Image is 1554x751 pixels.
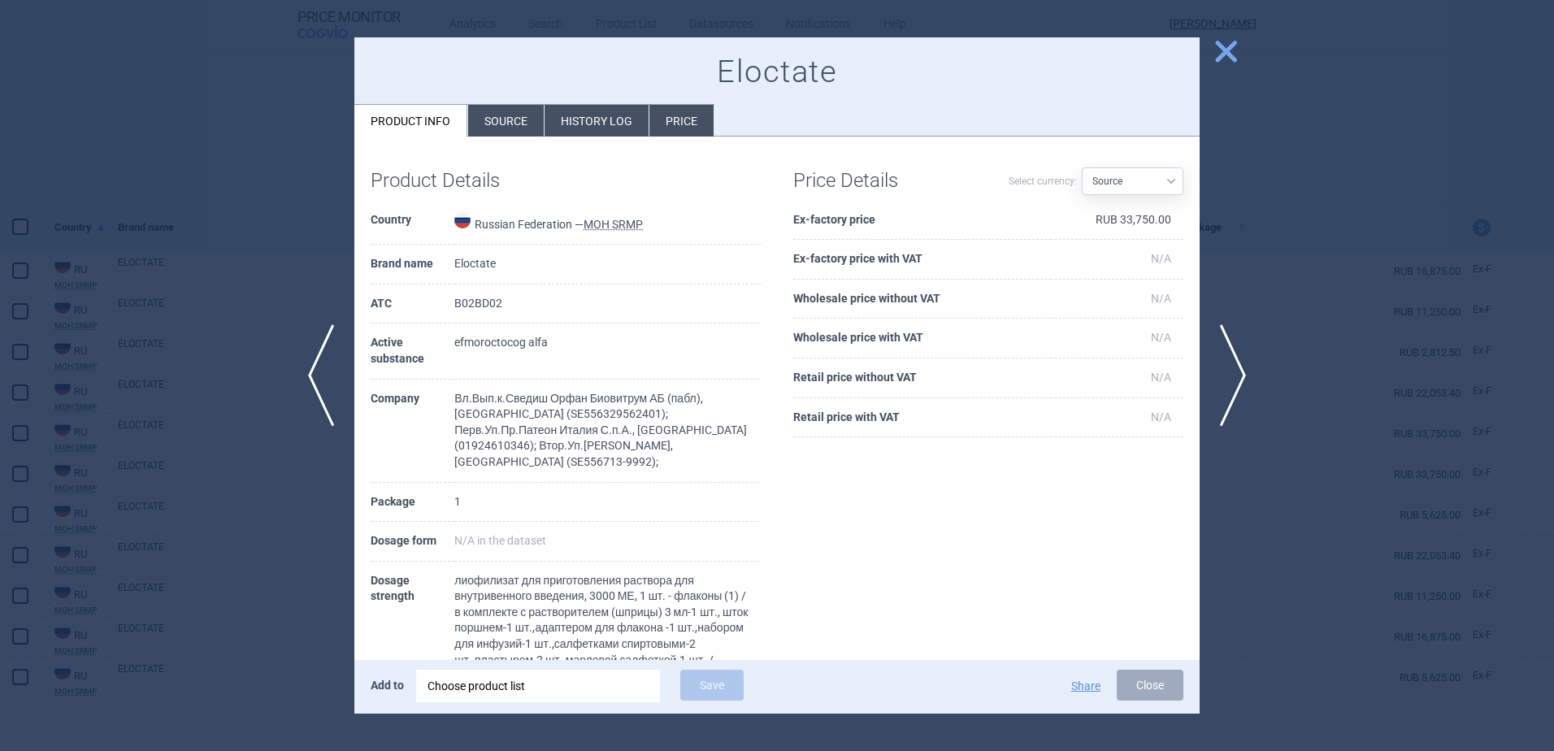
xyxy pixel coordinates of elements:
th: Country [371,201,454,245]
span: N/A [1151,292,1171,305]
td: Eloctate [454,245,761,284]
div: Choose product list [416,670,660,702]
button: Share [1071,680,1100,692]
th: Dosage strength [371,562,454,697]
th: Retail price with VAT [793,398,1051,438]
th: ATC [371,284,454,324]
th: Wholesale price with VAT [793,319,1051,358]
td: Вл.Вып.к.Сведиш Орфан Биовитрум АБ (пабл), [GEOGRAPHIC_DATA] (SE556329562401); Перв.Уп.Пр.Патеон ... [454,380,761,483]
td: лиофилизат для приготовления раствора для внутривенного введения, 3000 МЕ, 1 шт. - флаконы (1) / ... [454,562,761,697]
td: 1 [454,483,761,523]
span: N/A [1151,410,1171,423]
label: Select currency: [1009,167,1077,195]
button: Close [1117,670,1183,701]
h1: Price Details [793,169,988,193]
td: efmoroctocog alfa [454,323,761,379]
span: N/A in the dataset [454,534,546,547]
th: Ex-factory price [793,201,1051,241]
th: Brand name [371,245,454,284]
li: Price [649,105,714,137]
h1: Eloctate [371,54,1183,91]
abbr: MOH SRMP — State Register of Medicinal Products provided by the Russian Ministry of Health. [584,218,643,231]
span: N/A [1151,371,1171,384]
button: Save [680,670,744,701]
th: Dosage form [371,522,454,562]
p: Add to [371,670,404,701]
th: Retail price without VAT [793,358,1051,398]
h1: Product Details [371,169,566,193]
span: N/A [1151,331,1171,344]
th: Active substance [371,323,454,379]
li: Source [468,105,544,137]
li: Product info [354,105,467,137]
th: Company [371,380,454,483]
td: Russian Federation — [454,201,761,245]
td: B02BD02 [454,284,761,324]
th: Wholesale price without VAT [793,280,1051,319]
span: N/A [1151,252,1171,265]
th: Package [371,483,454,523]
div: Choose product list [428,670,649,702]
li: History log [545,105,649,137]
td: RUB 33,750.00 [1051,201,1183,241]
th: Ex-factory price with VAT [793,240,1051,280]
img: Russian Federation [454,212,471,228]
